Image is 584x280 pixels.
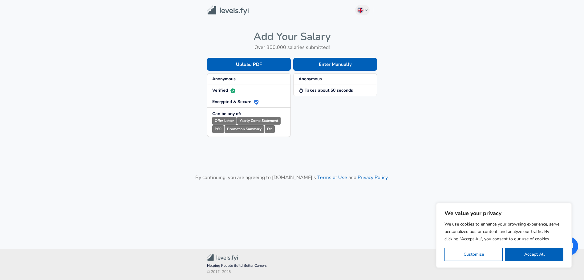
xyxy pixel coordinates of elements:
[293,58,377,71] button: Enter Manually
[212,76,236,82] strong: Anonymous
[444,221,563,243] p: We use cookies to enhance your browsing experience, serve personalized ads or content, and analyz...
[207,269,377,275] span: © 2017 - 2025
[212,117,237,125] small: Offer Letter
[436,203,572,268] div: We value your privacy
[212,125,224,133] small: P60
[298,87,353,93] strong: Takes about 50 seconds
[207,6,249,15] img: Levels.fyi
[444,210,563,217] p: We value your privacy
[212,87,235,93] strong: Verified
[444,248,503,261] button: Customize
[237,117,281,125] small: Yearly Comp Statement
[212,99,259,105] strong: Encrypted & Secure
[298,76,322,82] strong: Anonymous
[358,8,363,13] img: English (UK)
[207,254,238,261] img: Levels.fyi Community
[207,58,291,71] button: Upload PDF
[212,111,241,117] strong: Can be any of:
[265,125,275,133] small: Etc
[207,43,377,52] h6: Over 300,000 salaries submitted!
[225,125,264,133] small: Promotion Summary
[207,263,377,269] span: Helping People Build Better Careers
[358,174,387,181] a: Privacy Policy
[355,5,370,15] button: English (UK)
[207,30,377,43] h4: Add Your Salary
[505,248,563,261] button: Accept All
[317,174,347,181] a: Terms of Use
